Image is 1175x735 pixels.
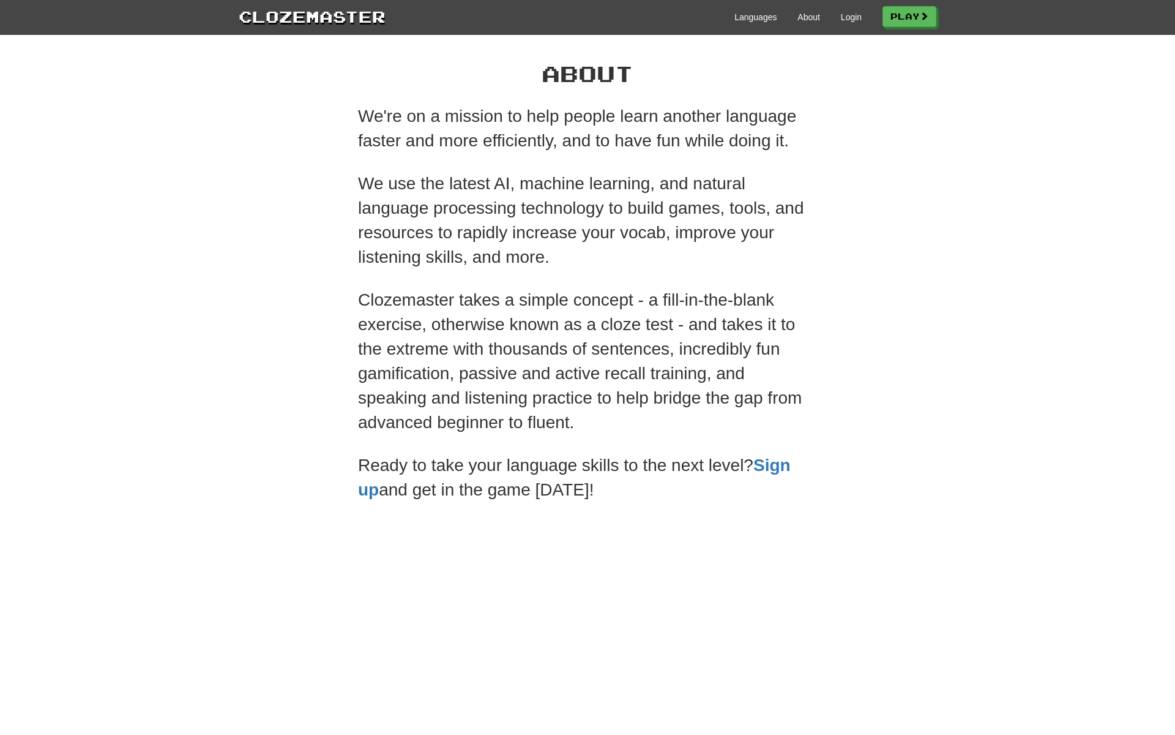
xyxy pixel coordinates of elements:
[734,11,777,23] a: Languages
[882,6,936,27] a: Play
[358,288,817,435] p: Clozemaster takes a simple concept - a fill-in-the-blank exercise, otherwise known as a cloze tes...
[358,61,817,86] h1: About
[841,11,862,23] a: Login
[358,453,817,502] p: Ready to take your language skills to the next level? and get in the game [DATE]!
[239,5,386,28] a: Clozemaster
[358,104,817,153] p: We're on a mission to help people learn another language faster and more efficiently, and to have...
[797,11,820,23] a: About
[358,171,817,269] p: We use the latest AI, machine learning, and natural language processing technology to build games...
[358,456,791,499] a: Sign up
